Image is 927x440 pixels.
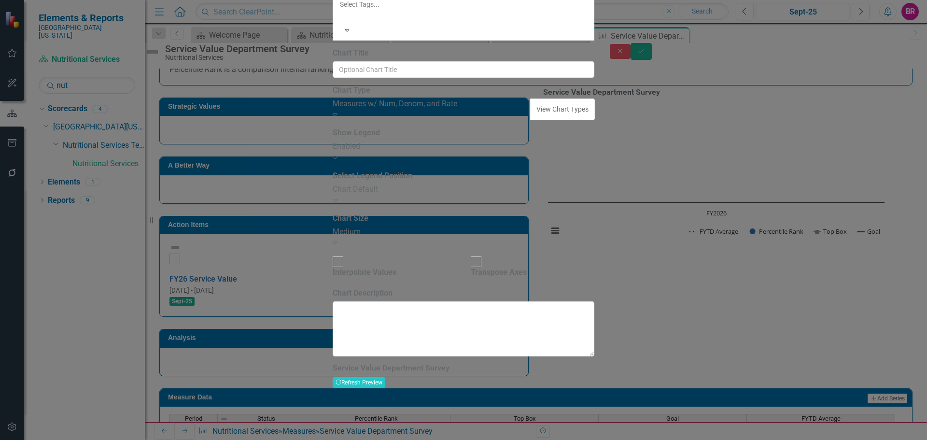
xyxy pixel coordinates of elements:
div: Transpose Axes [471,267,527,278]
label: Chart Title [333,48,369,59]
label: Chart Type [333,85,370,96]
div: Interpolate Values [333,267,396,278]
div: Enabled [333,141,594,152]
button: View Chart Types [530,99,595,121]
div: Medium [333,227,594,238]
input: Optional Chart Title [333,61,594,78]
label: Chart Size [333,213,368,224]
button: Refresh Preview [333,377,385,388]
div: Measures w/ Num, Denom, and Rate [333,99,531,110]
h3: Service Value Department Survey [333,364,594,372]
label: Show Legend [333,128,380,139]
label: Chart Description [333,288,393,299]
div: Chart Default [333,184,594,195]
label: Select Legend Position [333,170,412,182]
